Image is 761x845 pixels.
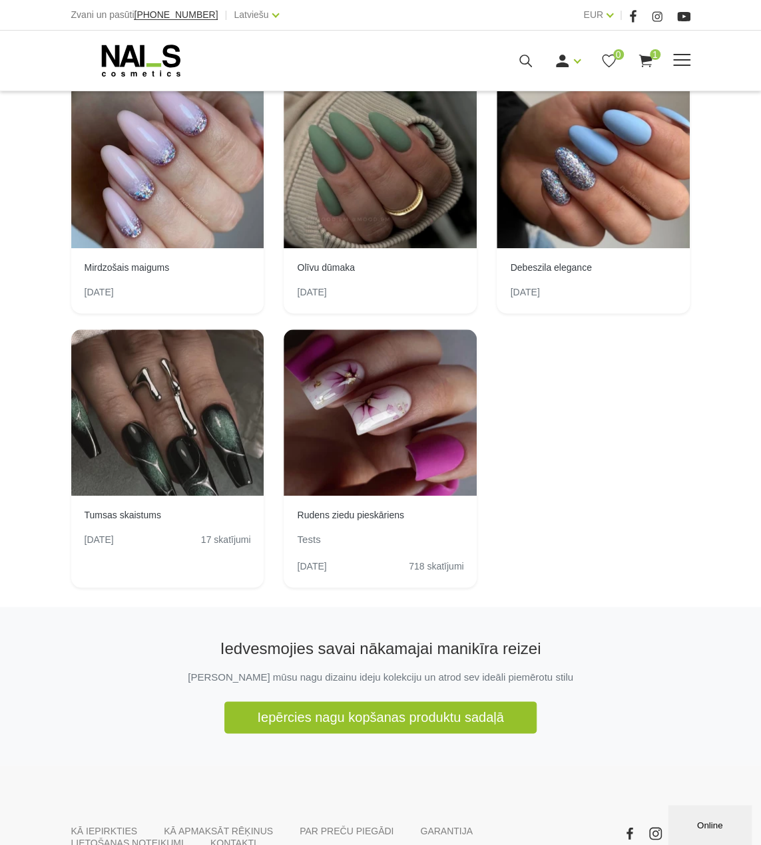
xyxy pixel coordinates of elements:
[297,284,326,300] span: [DATE]
[234,7,268,23] a: Latviešu
[71,7,218,23] div: Zvani un pasūti
[85,261,251,273] h5: Mirdzošais maigums
[71,669,690,685] p: [PERSON_NAME] mūsu nagu dizainu ideju kolekciju un atrod sev ideāli piemērotu stilu
[510,284,539,300] span: [DATE]
[71,825,138,837] a: KĀ IEPIRKTIES
[297,532,463,548] p: Tests
[224,701,536,733] a: Iepērcies nagu kopšanas produktu sadaļā
[637,53,654,69] a: 1
[650,49,660,60] span: 1
[497,82,690,313] a: Debeszila eleganceDebeszila elegance[DATE]
[224,7,227,23] span: |
[583,7,603,23] a: EUR
[668,802,754,845] iframe: chat widget
[297,509,463,521] h5: Rudens ziedu pieskāriens
[85,509,251,521] h5: Tumsas skaistums
[85,532,114,548] span: [DATE]
[420,825,473,837] a: GARANTIJA
[71,329,264,588] a: Tumsas skaistumsTumsas skaistums[DATE]17 skatījumi
[620,7,623,23] span: |
[297,558,326,574] span: [DATE]
[613,49,624,60] span: 0
[510,261,676,273] h5: Debeszila elegance
[134,10,218,20] a: [PHONE_NUMBER]
[409,558,463,574] span: 718 skatījumi
[601,53,617,69] a: 0
[284,329,477,588] a: Rudens ziedu pieskāriensRudens ziedu pieskāriensTests[DATE]718 skatījumi
[164,825,273,837] a: KĀ APMAKSĀT RĒĶINUS
[297,261,463,273] h5: Olīvu dūmaka
[300,825,393,837] a: PAR PREČU PIEGĀDI
[134,9,218,20] span: [PHONE_NUMBER]
[201,532,251,548] span: 17 skatījumi
[284,82,477,313] a: Olīvu dūmakaOlīvu dūmaka[DATE]
[85,284,114,300] span: [DATE]
[71,82,264,313] a: Mirdzošais maigumsMirdzošais maigums[DATE]
[71,639,690,659] h3: Iedvesmojies savai nākamajai manikīra reizei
